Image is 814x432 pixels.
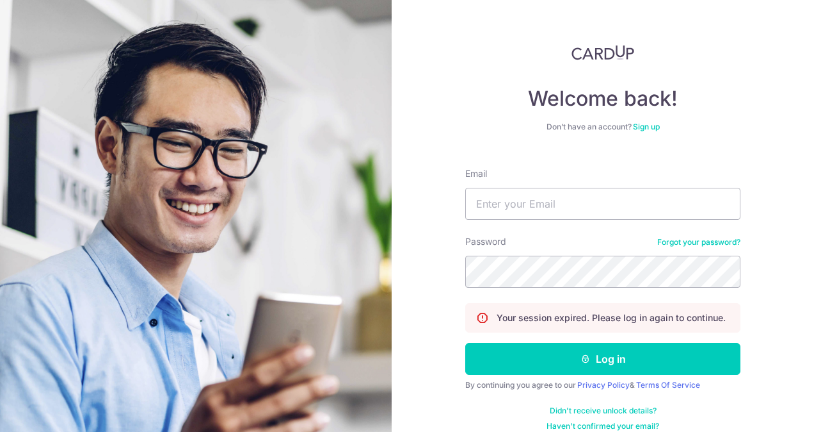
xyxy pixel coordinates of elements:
a: Sign up [633,122,660,131]
div: By continuing you agree to our & [465,380,740,390]
a: Didn't receive unlock details? [550,406,657,416]
button: Log in [465,343,740,375]
h4: Welcome back! [465,86,740,112]
label: Email [465,167,487,180]
div: Don’t have an account? [465,122,740,132]
a: Forgot your password? [657,237,740,247]
label: Password [465,235,506,248]
input: Enter your Email [465,188,740,220]
a: Haven't confirmed your email? [547,421,659,431]
a: Privacy Policy [577,380,630,390]
a: Terms Of Service [636,380,700,390]
p: Your session expired. Please log in again to continue. [497,312,726,324]
img: CardUp Logo [571,45,634,60]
